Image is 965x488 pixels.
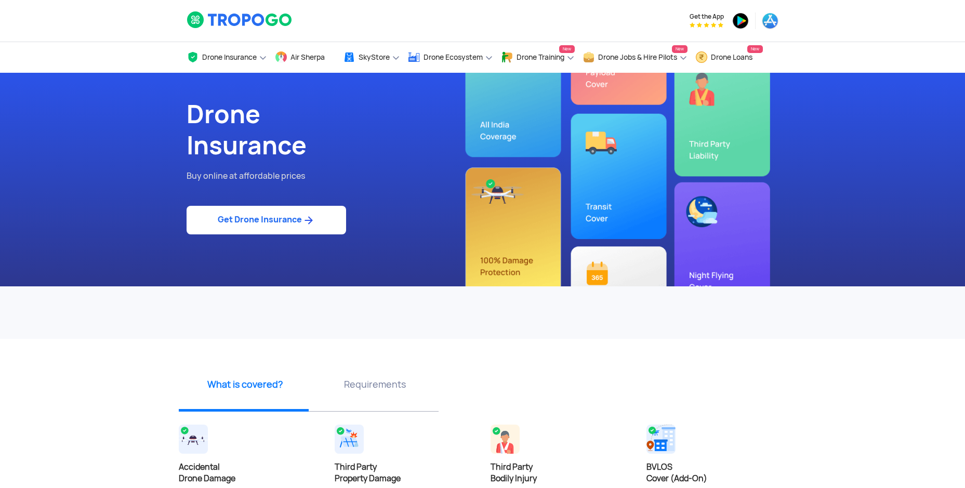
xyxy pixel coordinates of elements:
h4: Accidental Drone Damage [179,461,319,484]
a: Air Sherpa [275,42,335,73]
p: What is covered? [184,378,306,391]
span: Drone Ecosystem [424,53,483,61]
a: Drone Insurance [187,42,267,73]
img: App Raking [690,22,723,28]
span: Air Sherpa [290,53,325,61]
a: SkyStore [343,42,400,73]
span: New [672,45,688,53]
h1: Drone Insurance [187,99,475,161]
p: Requirements [314,378,436,391]
span: Drone Loans [711,53,752,61]
span: Drone Training [517,53,564,61]
h4: Third Party Property Damage [335,461,475,484]
img: logoHeader.svg [187,11,293,29]
a: Drone LoansNew [695,42,763,73]
span: New [559,45,575,53]
a: Drone Ecosystem [408,42,493,73]
img: ic_arrow_forward_blue.svg [302,214,315,227]
span: SkyStore [359,53,390,61]
img: ic_playstore.png [732,12,749,29]
a: Drone TrainingNew [501,42,575,73]
a: Get Drone Insurance [187,206,346,234]
span: Drone Insurance [202,53,257,61]
span: Get the App [690,12,724,21]
span: Drone Jobs & Hire Pilots [598,53,677,61]
a: Drone Jobs & Hire PilotsNew [583,42,688,73]
h4: BVLOS Cover (Add-On) [646,461,787,484]
p: Buy online at affordable prices [187,169,475,183]
span: New [747,45,763,53]
h4: Third Party Bodily Injury [491,461,631,484]
img: ic_appstore.png [762,12,778,29]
